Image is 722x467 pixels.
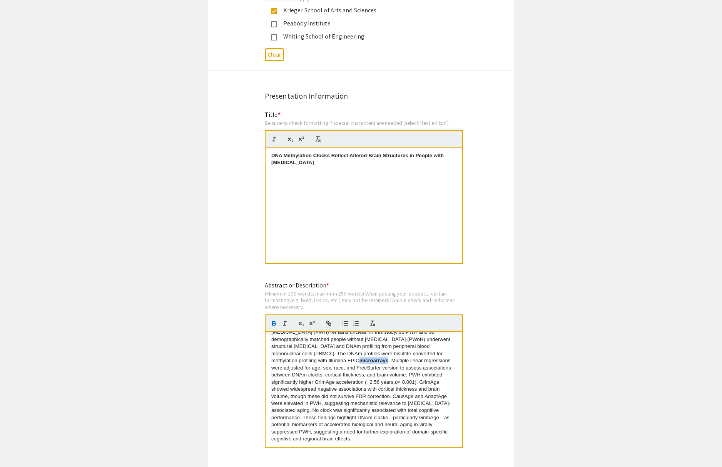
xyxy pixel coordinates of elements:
div: Whiting School of Engineering [277,32,439,41]
em: p [395,379,398,385]
mat-label: Title [265,111,281,119]
div: Presentation Information [265,90,457,102]
p: Epigenetic clocks estimate [MEDICAL_DATA] from DNA methylation (DNAm) patterns. While second-gene... [271,293,456,443]
mat-label: Abstract or Description [265,281,329,289]
div: Krieger School of Arts and Sciences [277,6,439,15]
div: (Minimum 100 words; maximum 250 words) When pasting your abstract, certain formatting (e.g. bold,... [265,290,463,311]
iframe: Chat [6,432,33,461]
div: Peabody Institute [277,19,439,28]
button: Clear [265,48,284,61]
strong: microarrays [359,358,389,363]
div: Be sure to check formatting if special characters are needed (select ‘text editor’) [265,119,463,126]
strong: DNA Methylation Clocks Reflect Altered Brain Structures in People with [MEDICAL_DATA] [271,153,445,165]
